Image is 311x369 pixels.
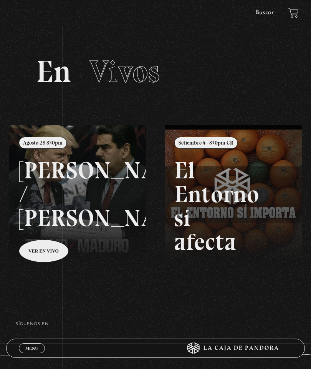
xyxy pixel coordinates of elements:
[25,346,38,351] span: Menu
[288,8,299,18] a: View your shopping cart
[89,53,160,90] span: Vivos
[36,56,275,87] h2: En
[23,352,41,358] span: Cerrar
[255,10,274,16] a: Buscar
[16,322,296,326] h4: SÍguenos en:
